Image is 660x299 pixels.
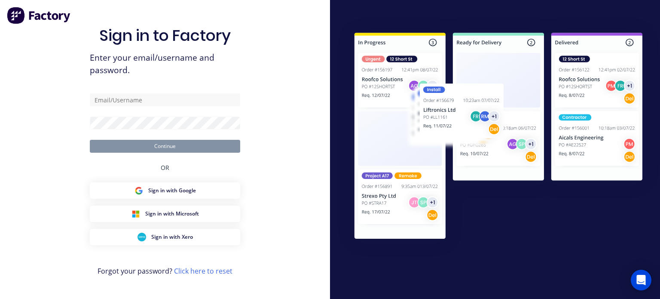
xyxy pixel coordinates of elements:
span: Forgot your password? [98,266,232,276]
img: Google Sign in [134,186,143,195]
span: Sign in with Microsoft [145,210,199,218]
input: Email/Username [90,93,240,106]
div: OR [161,153,169,182]
span: Enter your email/username and password. [90,52,240,77]
button: Continue [90,140,240,153]
img: Xero Sign in [137,233,146,241]
img: Factory [7,7,71,24]
div: Open Intercom Messenger [631,270,651,290]
img: Microsoft Sign in [131,210,140,218]
button: Xero Sign inSign in with Xero [90,229,240,245]
button: Microsoft Sign inSign in with Microsoft [90,206,240,222]
a: Click here to reset [174,266,232,276]
button: Google Sign inSign in with Google [90,182,240,199]
span: Sign in with Google [148,187,196,194]
img: Sign in [337,17,660,258]
span: Sign in with Xero [151,233,193,241]
h1: Sign in to Factory [99,26,231,45]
